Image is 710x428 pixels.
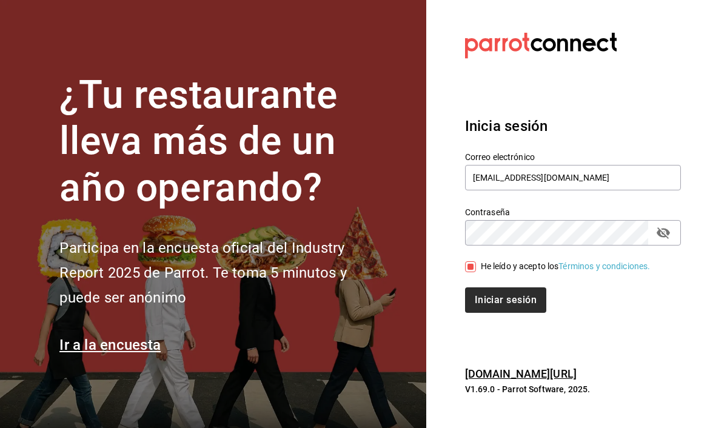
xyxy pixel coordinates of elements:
h3: Inicia sesión [465,115,681,137]
input: Ingresa tu correo electrónico [465,165,681,190]
div: He leído y acepto los [481,260,651,273]
a: Ir a la encuesta [59,336,161,353]
h1: ¿Tu restaurante lleva más de un año operando? [59,72,387,212]
button: Iniciar sesión [465,287,546,313]
p: V1.69.0 - Parrot Software, 2025. [465,383,681,395]
label: Contraseña [465,207,681,216]
a: [DOMAIN_NAME][URL] [465,367,577,380]
button: passwordField [653,222,674,243]
a: Términos y condiciones. [558,261,650,271]
h2: Participa en la encuesta oficial del Industry Report 2025 de Parrot. Te toma 5 minutos y puede se... [59,236,387,310]
label: Correo electrónico [465,152,681,161]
